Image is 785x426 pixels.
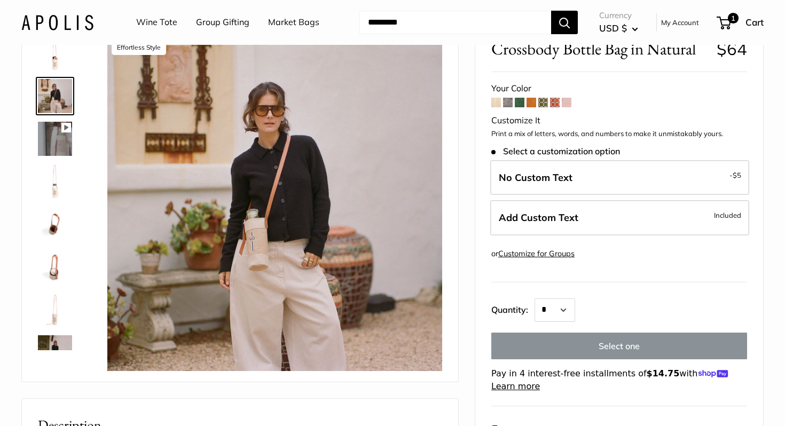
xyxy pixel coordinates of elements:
[491,247,575,261] div: or
[728,13,739,23] span: 1
[38,164,72,199] img: Crossbody Bottle Bag in Natural
[661,16,699,29] a: My Account
[745,17,764,28] span: Cart
[268,14,319,30] a: Market Bags
[38,122,72,156] img: description_Even available for group gifting and events
[599,8,638,23] span: Currency
[729,169,741,182] span: -
[717,38,747,59] span: $64
[107,36,442,371] img: description_Effortless Style
[491,333,747,359] button: Select one
[498,249,575,258] a: Customize for Groups
[36,162,74,201] a: Crossbody Bottle Bag in Natural
[491,81,747,97] div: Your Color
[36,34,74,73] a: description_Our first Crossbody Bottle Bag
[499,211,578,224] span: Add Custom Text
[38,36,72,70] img: description_Our first Crossbody Bottle Bag
[491,295,535,322] label: Quantity:
[196,14,249,30] a: Group Gifting
[718,14,764,31] a: 1 Cart
[36,333,74,372] a: description_Transform your everyday errands into moments of effortless style
[551,11,578,34] button: Search
[599,20,638,37] button: USD $
[359,11,551,34] input: Search...
[36,248,74,286] a: description_Super soft and durable leather handles.
[36,205,74,243] a: description_Soft crossbody leather strap
[490,200,749,235] label: Add Custom Text
[36,120,74,158] a: description_Even available for group gifting and events
[491,129,747,139] p: Print a mix of letters, words, and numbers to make it unmistakably yours.
[136,14,177,30] a: Wine Tote
[38,207,72,241] img: description_Soft crossbody leather strap
[490,160,749,195] label: Leave Blank
[36,77,74,115] a: description_Effortless Style
[491,39,709,59] span: Crossbody Bottle Bag in Natural
[112,41,166,55] div: Effortless Style
[499,171,572,184] span: No Custom Text
[38,293,72,327] img: description_Our first Crossbody Bottle Bag
[733,171,741,179] span: $5
[38,79,72,113] img: description_Effortless Style
[714,209,741,222] span: Included
[36,290,74,329] a: description_Our first Crossbody Bottle Bag
[21,14,93,30] img: Apolis
[38,250,72,284] img: description_Super soft and durable leather handles.
[491,113,747,129] div: Customize It
[491,146,620,156] span: Select a customization option
[599,22,627,34] span: USD $
[38,335,72,369] img: description_Transform your everyday errands into moments of effortless style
